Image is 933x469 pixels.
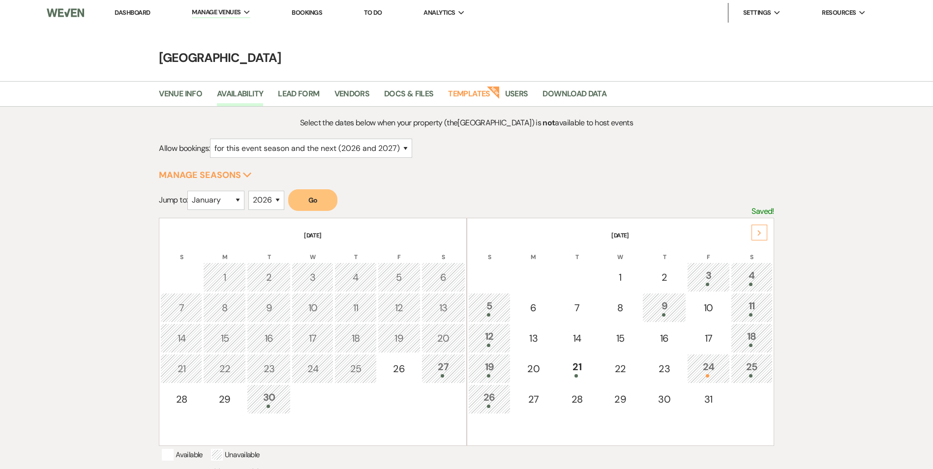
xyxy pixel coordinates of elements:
[505,88,528,106] a: Users
[252,270,285,285] div: 2
[421,241,465,262] th: S
[115,8,150,17] a: Dashboard
[427,359,460,378] div: 27
[692,331,724,346] div: 17
[604,361,636,376] div: 22
[384,88,433,106] a: Docs & Files
[692,300,724,315] div: 10
[236,117,697,129] p: Select the dates below when your property (the [GEOGRAPHIC_DATA] ) is available to host events
[192,7,241,17] span: Manage Venues
[604,392,636,407] div: 29
[752,205,774,218] p: Saved!
[159,88,202,106] a: Venue Info
[383,300,415,315] div: 12
[383,270,415,285] div: 5
[252,300,285,315] div: 9
[159,171,252,179] button: Manage Seasons
[340,331,371,346] div: 18
[383,361,415,376] div: 26
[427,331,460,346] div: 20
[427,270,460,285] div: 6
[209,270,241,285] div: 1
[517,361,550,376] div: 20
[692,268,724,286] div: 3
[736,329,767,347] div: 18
[47,2,84,23] img: Weven Logo
[474,390,506,408] div: 26
[512,241,555,262] th: M
[159,195,187,205] span: Jump to:
[542,88,606,106] a: Download Data
[556,241,598,262] th: T
[562,359,593,378] div: 21
[340,270,371,285] div: 4
[474,329,506,347] div: 12
[252,331,285,346] div: 16
[247,241,291,262] th: T
[468,241,511,262] th: S
[383,331,415,346] div: 19
[604,270,636,285] div: 1
[648,392,681,407] div: 30
[209,361,241,376] div: 22
[474,298,506,317] div: 5
[166,392,197,407] div: 28
[159,143,210,153] span: Allow bookings:
[562,300,593,315] div: 7
[517,331,550,346] div: 13
[648,298,681,317] div: 9
[562,331,593,346] div: 14
[334,241,376,262] th: T
[736,298,767,317] div: 11
[731,241,773,262] th: S
[297,270,328,285] div: 3
[542,117,555,128] strong: not
[736,268,767,286] div: 4
[160,241,202,262] th: S
[160,219,465,240] th: [DATE]
[687,241,730,262] th: F
[378,241,421,262] th: F
[217,88,263,106] a: Availability
[209,331,241,346] div: 15
[692,359,724,378] div: 24
[297,331,328,346] div: 17
[517,392,550,407] div: 27
[364,8,382,17] a: To Do
[166,361,197,376] div: 21
[334,88,370,106] a: Vendors
[209,392,241,407] div: 29
[822,8,856,18] span: Resources
[648,361,681,376] div: 23
[427,300,460,315] div: 13
[468,219,773,240] th: [DATE]
[297,361,328,376] div: 24
[278,88,319,106] a: Lead Form
[252,390,285,408] div: 30
[736,359,767,378] div: 25
[203,241,246,262] th: M
[517,300,550,315] div: 6
[604,300,636,315] div: 8
[340,361,371,376] div: 25
[166,331,197,346] div: 14
[743,8,771,18] span: Settings
[252,361,285,376] div: 23
[340,300,371,315] div: 11
[642,241,686,262] th: T
[211,449,260,461] p: Unavailable
[292,8,322,17] a: Bookings
[692,392,724,407] div: 31
[288,189,337,211] button: Go
[162,449,203,461] p: Available
[599,241,642,262] th: W
[486,85,500,99] strong: New
[474,359,506,378] div: 19
[604,331,636,346] div: 15
[562,392,593,407] div: 28
[423,8,455,18] span: Analytics
[209,300,241,315] div: 8
[292,241,333,262] th: W
[166,300,197,315] div: 7
[448,88,490,106] a: Templates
